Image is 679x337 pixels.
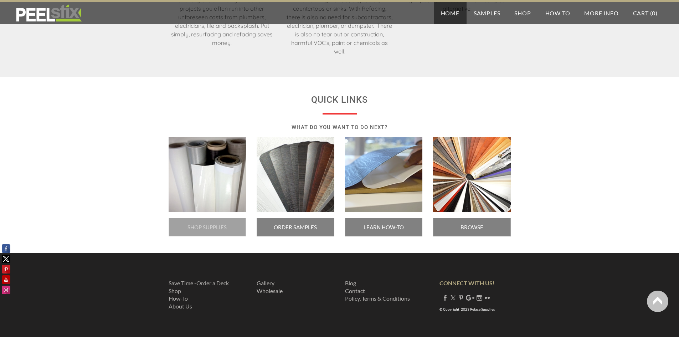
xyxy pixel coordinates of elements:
[169,280,229,286] a: Save Time -Order a Deck
[626,2,665,24] a: Cart (0)
[450,294,456,301] a: Twitter
[257,280,274,286] a: Gallery​
[169,91,511,108] h6: QUICK LINKS
[257,218,334,236] a: ORDER SAMPLES
[538,2,577,24] a: How To
[169,303,192,310] a: About Us
[652,10,655,16] span: 0
[442,294,448,301] a: Facebook
[577,2,626,24] a: More Info
[257,280,283,294] font: ​
[467,2,508,24] a: Samples
[169,218,246,236] a: SHOP SUPPLIES
[434,2,467,24] a: Home
[484,294,490,301] a: Flickr
[169,137,246,213] img: Picture
[345,280,356,286] a: Blog
[257,137,334,213] img: Picture
[345,287,365,294] a: Contact
[439,280,495,286] strong: CONNECT WITH US!
[433,137,511,213] img: Picture
[169,122,511,133] h6: WHAT DO YOU WANT TO DO NEXT?
[345,218,423,236] a: LEARN HOW-TO
[507,2,538,24] a: Shop
[169,295,188,302] a: How-To
[439,307,495,311] font: © Copyright 2023 Reface Supplies
[477,294,482,301] a: Instagram
[345,295,410,302] a: Policy, Terms & Conditions
[433,218,511,236] a: BROWSE COLORS
[14,4,83,22] img: REFACE SUPPLIES
[169,287,181,294] a: Shop
[466,294,474,301] a: Plus
[345,137,423,213] img: Picture
[257,287,283,294] a: ​Wholesale
[458,294,464,301] a: Pinterest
